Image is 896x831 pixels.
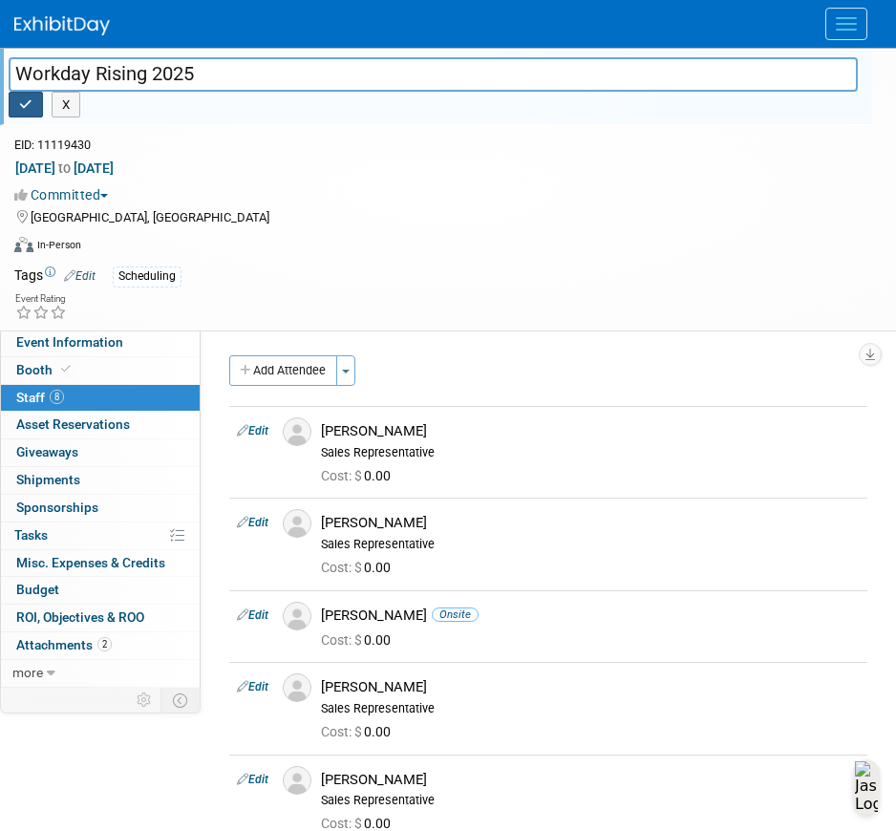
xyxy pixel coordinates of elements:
[432,607,479,622] span: Onsite
[52,92,81,118] button: X
[321,632,398,648] span: 0.00
[16,334,123,350] span: Event Information
[1,412,200,438] a: Asset Reservations
[283,509,311,538] img: Associate-Profile-5.png
[14,138,91,152] span: Event ID: 11119430
[64,269,96,283] a: Edit
[16,582,59,597] span: Budget
[321,560,398,575] span: 0.00
[14,237,33,252] img: Format-Inperson.png
[1,577,200,604] a: Budget
[321,632,364,648] span: Cost: $
[16,472,80,487] span: Shipments
[237,516,268,529] a: Edit
[321,816,398,831] span: 0.00
[36,238,81,252] div: In-Person
[1,439,200,466] a: Giveaways
[321,724,364,739] span: Cost: $
[14,16,110,35] img: ExhibitDay
[1,550,200,577] a: Misc. Expenses & Credits
[14,527,48,543] span: Tasks
[283,417,311,446] img: Associate-Profile-5.png
[229,355,337,386] button: Add Attendee
[16,444,78,459] span: Giveaways
[31,210,269,224] span: [GEOGRAPHIC_DATA], [GEOGRAPHIC_DATA]
[16,362,75,377] span: Booth
[1,605,200,631] a: ROI, Objectives & ROO
[321,816,364,831] span: Cost: $
[1,632,200,659] a: Attachments2
[1,385,200,412] a: Staff8
[321,607,860,625] div: [PERSON_NAME]
[321,724,398,739] span: 0.00
[128,688,161,713] td: Personalize Event Tab Strip
[161,688,201,713] td: Toggle Event Tabs
[14,266,96,288] td: Tags
[321,701,860,716] div: Sales Representative
[12,665,43,680] span: more
[16,555,165,570] span: Misc. Expenses & Credits
[321,537,860,552] div: Sales Representative
[283,673,311,702] img: Associate-Profile-5.png
[55,160,74,176] span: to
[321,468,364,483] span: Cost: $
[237,608,268,622] a: Edit
[15,294,67,304] div: Event Rating
[1,495,200,522] a: Sponsorships
[283,766,311,795] img: Associate-Profile-5.png
[1,467,200,494] a: Shipments
[113,266,181,287] div: Scheduling
[16,500,98,515] span: Sponsorships
[321,422,860,440] div: [PERSON_NAME]
[16,609,144,625] span: ROI, Objectives & ROO
[237,424,268,437] a: Edit
[14,185,116,204] button: Committed
[1,522,200,549] a: Tasks
[16,390,64,405] span: Staff
[50,390,64,404] span: 8
[321,678,860,696] div: [PERSON_NAME]
[321,445,860,460] div: Sales Representative
[321,771,860,789] div: [PERSON_NAME]
[14,160,115,177] span: [DATE] [DATE]
[1,357,200,384] a: Booth
[16,416,130,432] span: Asset Reservations
[14,234,872,263] div: Event Format
[237,680,268,693] a: Edit
[321,468,398,483] span: 0.00
[825,8,867,40] button: Menu
[321,793,860,808] div: Sales Representative
[16,637,112,652] span: Attachments
[321,514,860,532] div: [PERSON_NAME]
[237,773,268,786] a: Edit
[97,637,112,651] span: 2
[1,660,200,687] a: more
[61,364,71,374] i: Booth reservation complete
[283,602,311,630] img: Associate-Profile-5.png
[321,560,364,575] span: Cost: $
[1,330,200,356] a: Event Information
